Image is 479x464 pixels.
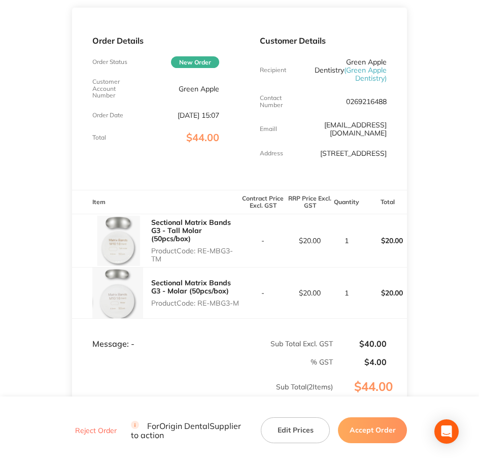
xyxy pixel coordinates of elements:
p: Customer Account Number [92,78,134,99]
p: Contact Number [260,94,302,109]
a: Sectional Matrix Bands G3 - Molar (50pcs/box) [151,278,231,295]
p: [STREET_ADDRESS] [320,149,387,157]
p: Customer Details [260,36,387,45]
button: Edit Prices [261,417,330,443]
p: Order Details [92,36,219,45]
th: Item [72,190,240,214]
p: $20.00 [287,237,333,245]
p: Product Code: RE-MBG3-M [151,299,240,307]
p: Order Status [92,58,127,65]
p: $20.00 [361,281,407,305]
p: $44.00 [334,380,406,414]
p: Green Apple Dentistry [302,58,387,82]
p: For Origin Dental Supplier to action [131,420,249,440]
p: 1 [334,237,360,245]
p: [DATE] 15:07 [178,111,219,119]
button: Reject Order [72,426,120,435]
p: $20.00 [361,228,407,253]
p: Order Date [92,112,123,119]
a: Sectional Matrix Bands G3 - Tall Molar (50pcs/box) [151,218,231,243]
p: Address [260,150,283,157]
p: 0269216488 [346,97,387,106]
th: Total [360,190,407,214]
button: Accept Order [338,417,407,443]
div: Open Intercom Messenger [434,419,459,444]
p: - [240,289,286,297]
p: $20.00 [287,289,333,297]
th: Contract Price Excl. GST [240,190,287,214]
p: Recipient [260,67,286,74]
p: 1 [334,289,360,297]
span: ( Green Apple Dentistry ) [344,65,387,83]
th: Quantity [333,190,360,214]
p: % GST [73,358,333,366]
p: Sub Total ( 2 Items) [73,383,333,411]
td: Message: - [72,319,240,349]
p: Total [92,134,106,141]
span: New Order [171,56,219,68]
img: OWpzNGYzcA [92,215,143,266]
p: Emaill [260,125,277,132]
span: $44.00 [186,131,219,144]
p: Product Code: RE-MBG3-TM [151,247,240,263]
img: bDk3dXdhMw [92,268,143,318]
p: Sub Total Excl. GST [240,340,333,348]
p: $4.00 [334,357,387,367]
th: RRP Price Excl. GST [287,190,334,214]
p: - [240,237,286,245]
a: [EMAIL_ADDRESS][DOMAIN_NAME] [324,120,387,138]
p: $40.00 [334,339,387,348]
p: Green Apple [179,85,219,93]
